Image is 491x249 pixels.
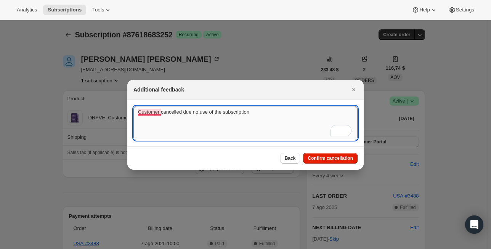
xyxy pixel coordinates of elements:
[465,215,483,234] div: Open Intercom Messenger
[348,84,359,95] button: Cerrar
[17,7,37,13] span: Analytics
[12,5,42,15] button: Analytics
[133,106,358,140] textarea: To enrich screen reader interactions, please activate Accessibility in Grammarly extension settings
[419,7,430,13] span: Help
[444,5,479,15] button: Settings
[88,5,116,15] button: Tools
[43,5,86,15] button: Subscriptions
[407,5,442,15] button: Help
[303,153,358,164] button: Confirm cancellation
[285,155,296,161] span: Back
[456,7,474,13] span: Settings
[92,7,104,13] span: Tools
[133,86,184,93] h2: Additional feedback
[308,155,353,161] span: Confirm cancellation
[48,7,82,13] span: Subscriptions
[280,153,300,164] button: Back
